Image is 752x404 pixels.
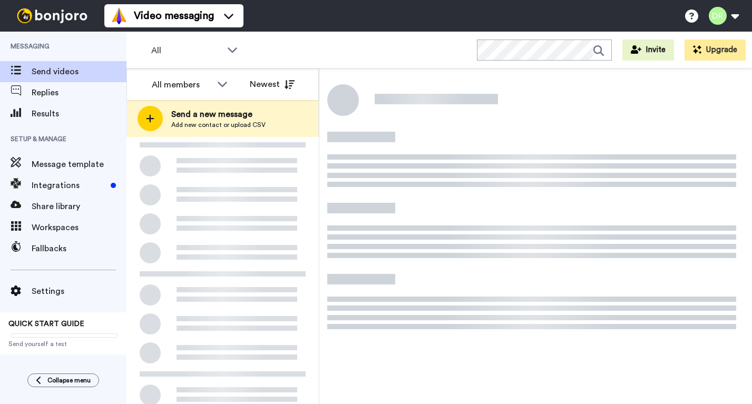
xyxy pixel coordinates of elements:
span: Results [32,107,126,120]
button: Upgrade [685,40,746,61]
span: Replies [32,86,126,99]
span: Send yourself a test [8,340,118,348]
img: bj-logo-header-white.svg [13,8,92,23]
span: Collapse menu [47,376,91,385]
span: All [151,44,222,57]
button: Collapse menu [27,373,99,387]
span: Send a new message [171,108,266,121]
span: Send videos [32,65,126,78]
span: Share library [32,200,126,213]
div: All members [152,78,212,91]
button: Newest [242,74,302,95]
span: Message template [32,158,126,171]
button: Invite [622,40,674,61]
span: Fallbacks [32,242,126,255]
img: vm-color.svg [111,7,128,24]
span: Settings [32,285,126,298]
span: Integrations [32,179,106,192]
span: Add new contact or upload CSV [171,121,266,129]
span: Video messaging [134,8,214,23]
span: QUICK START GUIDE [8,320,84,328]
span: Workspaces [32,221,126,234]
